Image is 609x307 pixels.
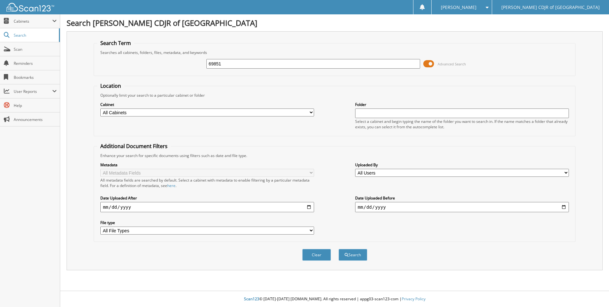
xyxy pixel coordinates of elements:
[14,117,57,122] span: Announcements
[14,61,57,66] span: Reminders
[355,102,569,107] label: Folder
[355,119,569,130] div: Select a cabinet and begin typing the name of the folder you want to search in. If the name match...
[100,162,314,168] label: Metadata
[14,89,52,94] span: User Reports
[14,103,57,108] span: Help
[402,296,426,302] a: Privacy Policy
[355,162,569,168] label: Uploaded By
[167,183,176,188] a: here
[97,50,572,55] div: Searches all cabinets, folders, files, metadata, and keywords
[14,47,57,52] span: Scan
[97,153,572,158] div: Enhance your search for specific documents using filters such as date and file type.
[100,202,314,212] input: start
[6,3,54,11] img: scan123-logo-white.svg
[14,75,57,80] span: Bookmarks
[97,93,572,98] div: Optionally limit your search to a particular cabinet or folder
[577,276,609,307] iframe: Chat Widget
[244,296,259,302] span: Scan123
[97,40,134,47] legend: Search Term
[355,195,569,201] label: Date Uploaded Before
[100,195,314,201] label: Date Uploaded After
[97,82,124,89] legend: Location
[14,19,52,24] span: Cabinets
[438,62,466,66] span: Advanced Search
[355,202,569,212] input: end
[60,291,609,307] div: © [DATE]-[DATE] [DOMAIN_NAME]. All rights reserved | appg03-scan123-com |
[100,177,314,188] div: All metadata fields are searched by default. Select a cabinet with metadata to enable filtering b...
[441,5,476,9] span: [PERSON_NAME]
[97,143,171,150] legend: Additional Document Filters
[302,249,331,261] button: Clear
[14,33,56,38] span: Search
[339,249,367,261] button: Search
[501,5,600,9] span: [PERSON_NAME] CDJR of [GEOGRAPHIC_DATA]
[67,18,603,28] h1: Search [PERSON_NAME] CDJR of [GEOGRAPHIC_DATA]
[100,220,314,225] label: File type
[100,102,314,107] label: Cabinet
